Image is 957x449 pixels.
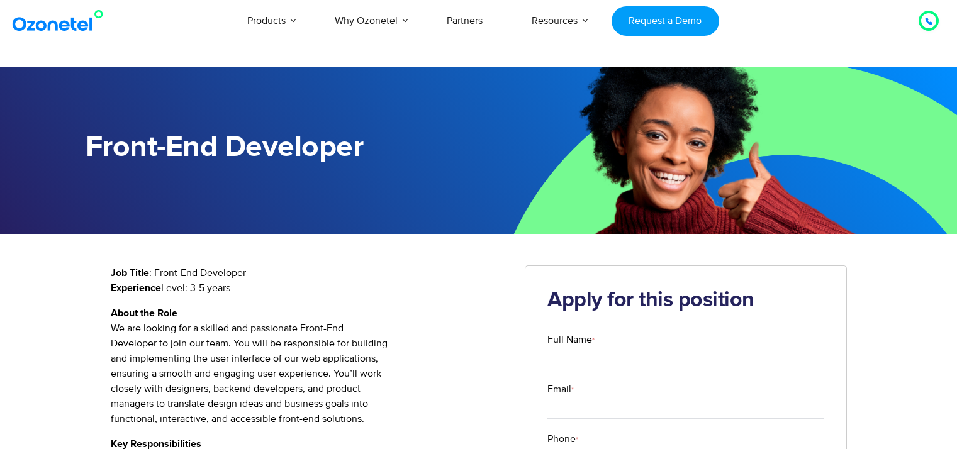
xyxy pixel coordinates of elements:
strong: Key Responsibilities [111,439,201,449]
label: Email [547,382,824,397]
h1: Front-End Developer [86,130,479,165]
strong: Experience [111,283,161,293]
strong: Job Title [111,268,149,278]
p: We are looking for a skilled and passionate Front-End Developer to join our team. You will be res... [111,306,506,426]
a: Request a Demo [612,6,719,36]
p: : Front-End Developer Level: 3-5 years [111,265,506,296]
h2: Apply for this position [547,288,824,313]
label: Full Name [547,332,824,347]
label: Phone [547,431,824,446]
strong: About the Role [111,308,177,318]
